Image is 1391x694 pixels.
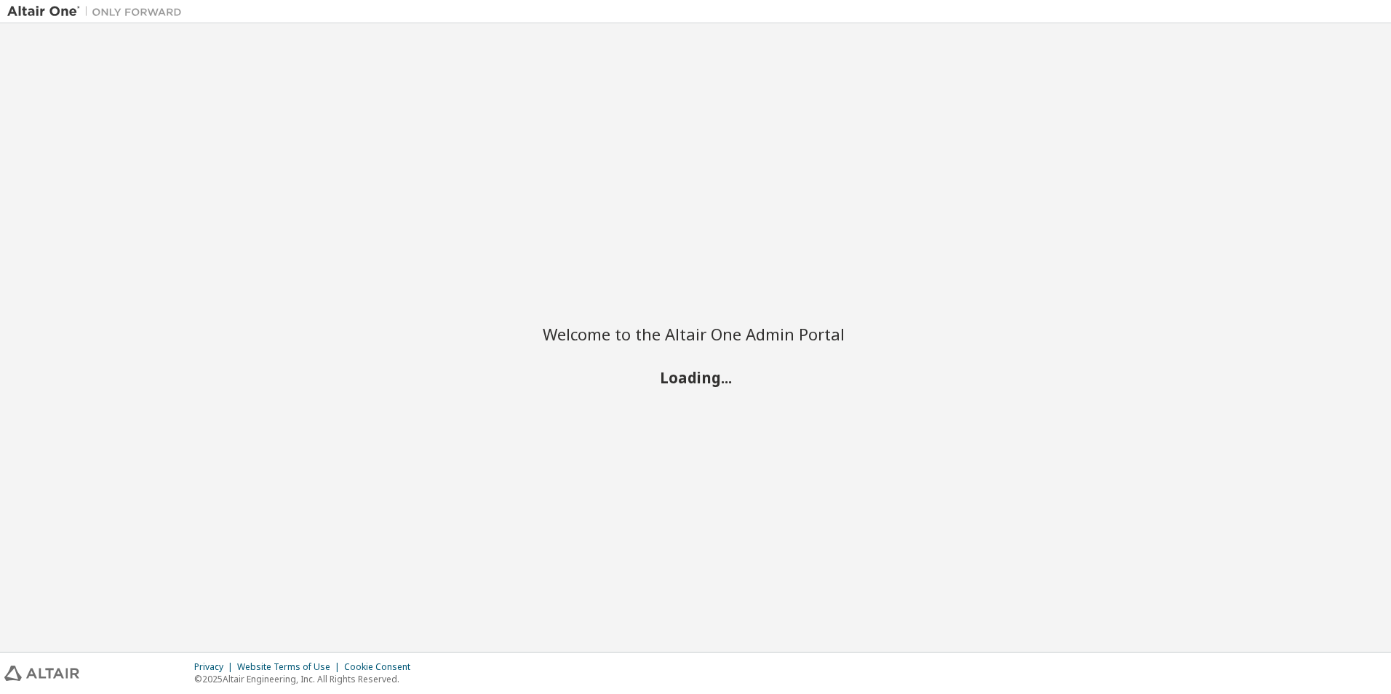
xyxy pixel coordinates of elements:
div: Website Terms of Use [237,661,344,673]
p: © 2025 Altair Engineering, Inc. All Rights Reserved. [194,673,419,685]
div: Cookie Consent [344,661,419,673]
img: altair_logo.svg [4,666,79,681]
div: Privacy [194,661,237,673]
h2: Loading... [543,368,848,387]
h2: Welcome to the Altair One Admin Portal [543,324,848,344]
img: Altair One [7,4,189,19]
